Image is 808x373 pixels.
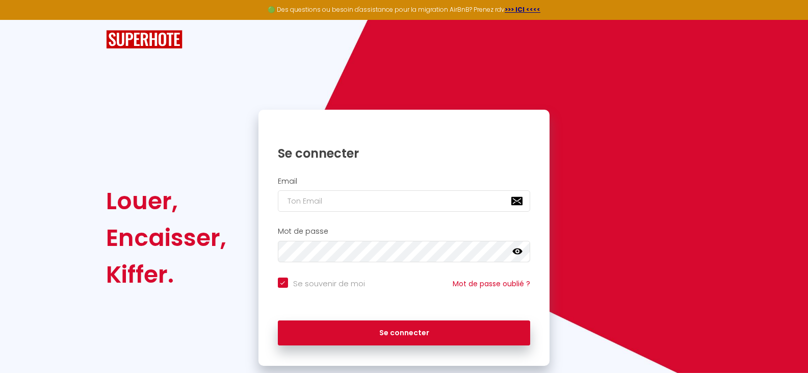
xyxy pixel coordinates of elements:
[106,219,226,256] div: Encaisser,
[278,190,531,212] input: Ton Email
[453,279,530,289] a: Mot de passe oublié ?
[278,320,531,346] button: Se connecter
[278,227,531,236] h2: Mot de passe
[278,177,531,186] h2: Email
[106,30,183,49] img: SuperHote logo
[505,5,540,14] a: >>> ICI <<<<
[278,145,531,161] h1: Se connecter
[106,183,226,219] div: Louer,
[106,256,226,293] div: Kiffer.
